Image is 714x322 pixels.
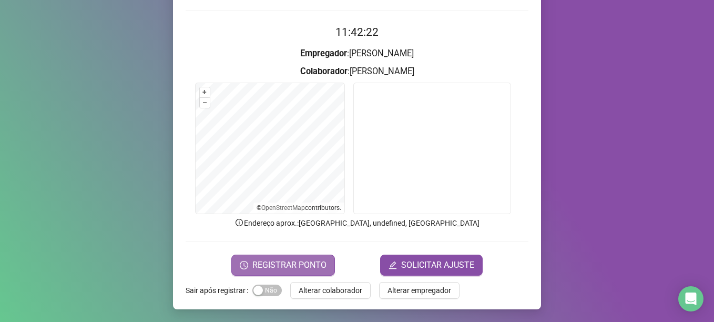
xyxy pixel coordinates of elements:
[186,217,528,229] p: Endereço aprox. : [GEOGRAPHIC_DATA], undefined, [GEOGRAPHIC_DATA]
[186,47,528,61] h3: : [PERSON_NAME]
[299,285,362,296] span: Alterar colaborador
[335,26,379,38] time: 11:42:22
[678,286,703,311] div: Open Intercom Messenger
[200,98,210,108] button: –
[379,282,460,299] button: Alterar empregador
[252,259,327,271] span: REGISTRAR PONTO
[234,218,244,227] span: info-circle
[401,259,474,271] span: SOLICITAR AJUSTE
[200,87,210,97] button: +
[257,204,341,212] li: © contributors.
[290,282,371,299] button: Alterar colaborador
[389,261,397,269] span: edit
[231,255,335,276] button: REGISTRAR PONTO
[261,204,305,212] a: OpenStreetMap
[300,66,348,76] strong: Colaborador
[380,255,483,276] button: editSOLICITAR AJUSTE
[240,261,248,269] span: clock-circle
[387,285,451,296] span: Alterar empregador
[186,65,528,78] h3: : [PERSON_NAME]
[186,282,252,299] label: Sair após registrar
[300,48,347,58] strong: Empregador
